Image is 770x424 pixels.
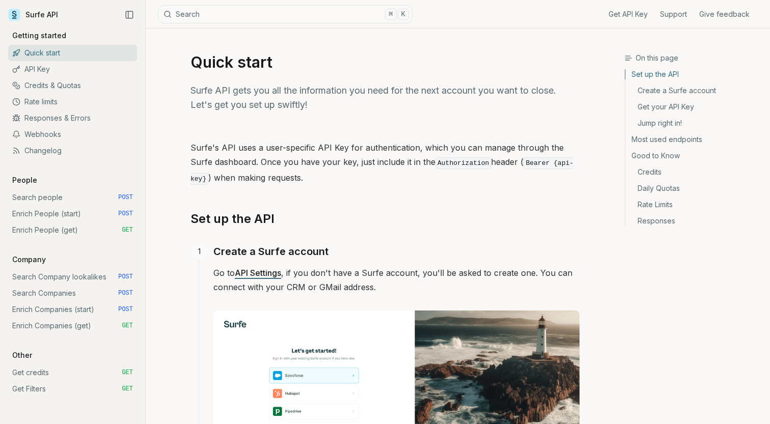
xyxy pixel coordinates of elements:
[625,180,762,196] a: Daily Quotas
[8,222,137,238] a: Enrich People (get) GET
[8,175,41,185] p: People
[8,61,137,77] a: API Key
[8,269,137,285] a: Search Company lookalikes POST
[624,53,762,63] h3: On this page
[609,9,648,19] a: Get API Key
[625,164,762,180] a: Credits
[8,318,137,334] a: Enrich Companies (get) GET
[122,226,133,234] span: GET
[190,53,580,71] h1: Quick start
[8,110,137,126] a: Responses & Errors
[122,322,133,330] span: GET
[213,266,580,294] p: Go to , if you don't have a Surfe account, you'll be asked to create one. You can connect with yo...
[625,69,762,82] a: Set up the API
[213,243,328,260] a: Create a Surfe account
[118,210,133,218] span: POST
[625,115,762,131] a: Jump right in!
[122,369,133,377] span: GET
[625,82,762,99] a: Create a Surfe account
[8,77,137,94] a: Credits & Quotas
[8,45,137,61] a: Quick start
[118,289,133,297] span: POST
[118,193,133,202] span: POST
[8,381,137,397] a: Get Filters GET
[8,350,36,360] p: Other
[699,9,750,19] a: Give feedback
[435,157,491,169] code: Authorization
[8,285,137,301] a: Search Companies POST
[660,9,687,19] a: Support
[118,273,133,281] span: POST
[8,206,137,222] a: Enrich People (start) POST
[235,268,281,278] a: API Settings
[8,301,137,318] a: Enrich Companies (start) POST
[8,126,137,143] a: Webhooks
[625,196,762,213] a: Rate Limits
[122,7,137,22] button: Collapse Sidebar
[8,143,137,159] a: Changelog
[122,385,133,393] span: GET
[158,5,413,23] button: Search⌘K
[625,213,762,226] a: Responses
[190,211,274,227] a: Set up the API
[625,131,762,148] a: Most used endpoints
[118,305,133,314] span: POST
[8,189,137,206] a: Search people POST
[8,31,70,41] p: Getting started
[8,255,50,265] p: Company
[8,364,137,381] a: Get credits GET
[385,9,396,20] kbd: ⌘
[625,148,762,164] a: Good to Know
[8,94,137,110] a: Rate limits
[625,99,762,115] a: Get your API Key
[190,83,580,112] p: Surfe API gets you all the information you need for the next account you want to close. Let's get...
[398,9,409,20] kbd: K
[190,140,580,186] p: Surfe's API uses a user-specific API Key for authentication, which you can manage through the Sur...
[8,7,58,22] a: Surfe API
